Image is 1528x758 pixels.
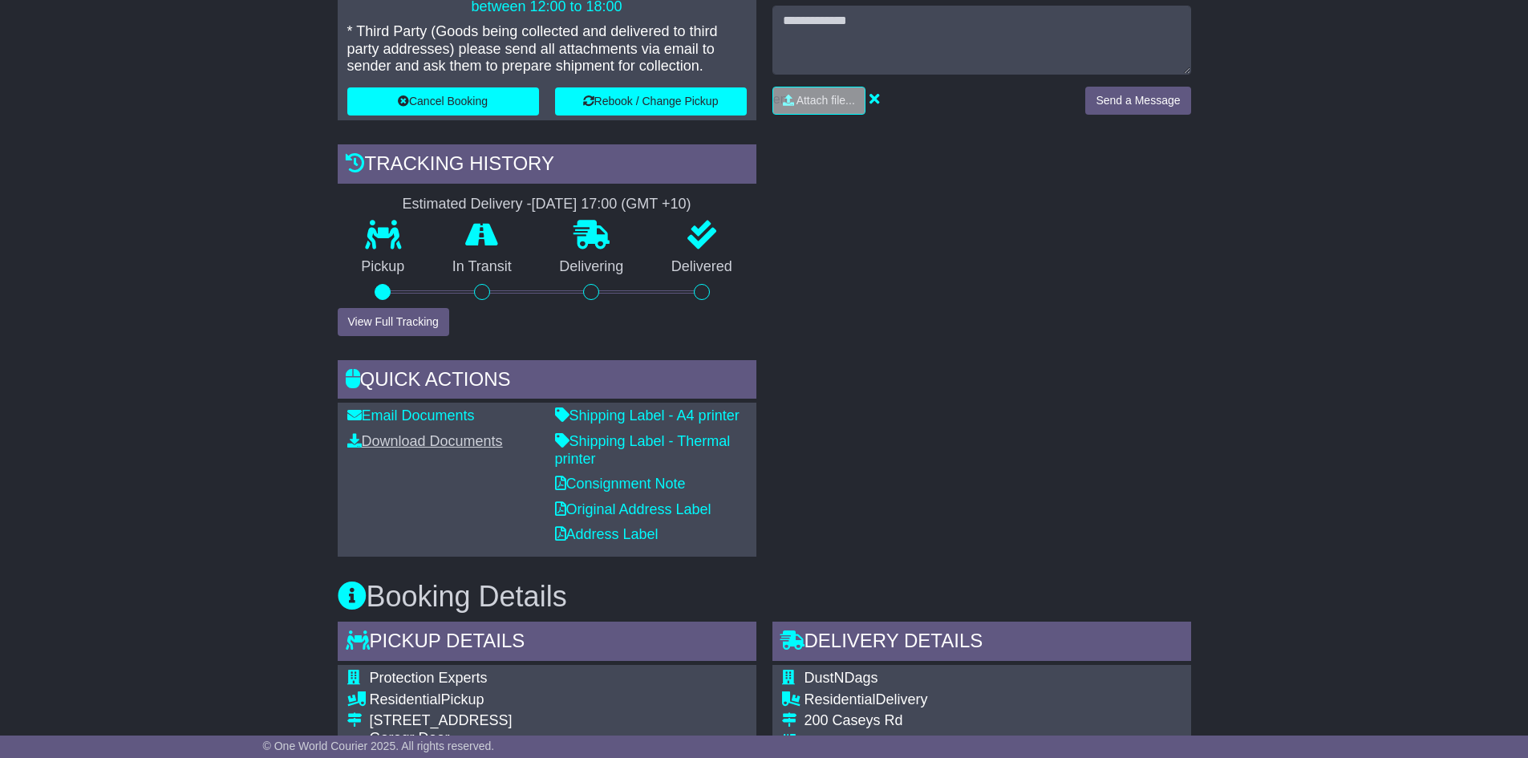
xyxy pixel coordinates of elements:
div: Delivery Details [772,622,1191,665]
div: Quick Actions [338,360,756,403]
span: Residential [370,691,441,707]
p: * Third Party (Goods being collected and delivered to third party addresses) please send all atta... [347,23,747,75]
p: In Transit [428,258,536,276]
span: Residential [805,691,876,707]
div: Delivery [805,691,1113,709]
a: Address Label [555,526,659,542]
span: © One World Courier 2025. All rights reserved. [263,740,495,752]
a: Consignment Note [555,476,686,492]
h3: Booking Details [338,581,1191,613]
p: Delivered [647,258,756,276]
span: DustNDags [805,670,878,686]
p: Delivering [536,258,648,276]
button: Rebook / Change Pickup [555,87,747,116]
p: Pickup [338,258,429,276]
span: Protection Experts [370,670,488,686]
button: Cancel Booking [347,87,539,116]
button: View Full Tracking [338,308,449,336]
a: Shipping Label - A4 printer [555,407,740,424]
div: [DATE] 17:00 (GMT +10) [532,196,691,213]
div: 200 Caseys Rd [805,712,1113,730]
div: Tracking history [338,144,756,188]
a: Download Documents [347,433,503,449]
a: Shipping Label - Thermal printer [555,433,731,467]
a: Email Documents [347,407,475,424]
div: Garagr Door [370,730,733,748]
div: Pickup Details [338,622,756,665]
button: Send a Message [1085,87,1190,115]
div: Pickup [370,691,733,709]
div: Estimated Delivery - [338,196,756,213]
div: [STREET_ADDRESS] [370,712,733,730]
a: Original Address Label [555,501,711,517]
div: [GEOGRAPHIC_DATA], [GEOGRAPHIC_DATA] [805,734,1113,752]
